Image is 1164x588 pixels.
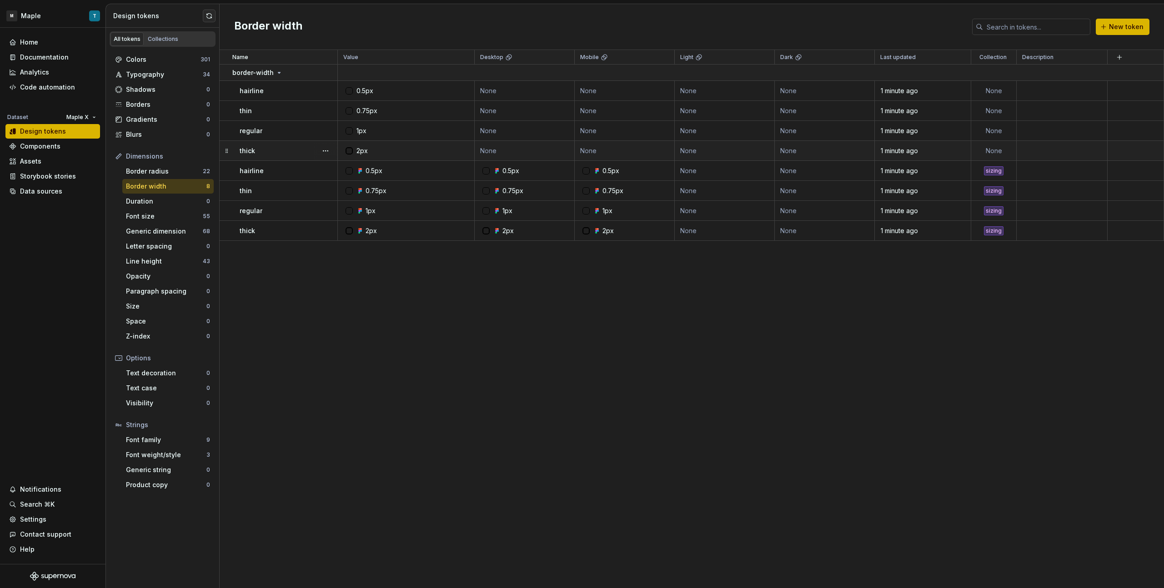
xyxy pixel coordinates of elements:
div: 55 [203,213,210,220]
div: 0.75px [356,106,377,115]
div: Generic dimension [126,227,203,236]
div: Dataset [7,114,28,121]
a: Storybook stories [5,169,100,184]
td: None [775,181,875,201]
a: Font weight/style3 [122,448,214,462]
div: 43 [203,258,210,265]
div: 0 [206,131,210,138]
button: Search ⌘K [5,497,100,512]
div: 2px [602,226,614,235]
div: Font weight/style [126,450,206,459]
a: Border radius22 [122,164,214,179]
td: None [475,81,575,101]
div: Design tokens [113,11,203,20]
td: None [575,81,675,101]
div: Settings [20,515,46,524]
a: Components [5,139,100,154]
div: Line height [126,257,203,266]
td: None [971,101,1017,121]
div: 0.5px [366,166,382,175]
td: None [775,101,875,121]
div: 1 minute ago [875,126,970,135]
p: thick [240,146,255,155]
button: Contact support [5,527,100,542]
td: None [775,81,875,101]
a: Shadows0 [111,82,214,97]
div: 9 [206,436,210,443]
div: 1 minute ago [875,86,970,95]
div: Product copy [126,480,206,489]
div: Size [126,302,206,311]
div: Font size [126,212,203,221]
p: thin [240,186,252,195]
div: sizing [984,166,1003,175]
svg: Supernova Logo [30,572,75,581]
td: None [775,141,875,161]
div: Contact support [20,530,71,539]
button: Notifications [5,482,100,497]
div: sizing [984,226,1003,235]
td: None [675,161,775,181]
div: 1 minute ago [875,206,970,215]
td: None [775,121,875,141]
div: 301 [201,56,210,63]
div: 0.5px [602,166,619,175]
td: None [775,201,875,221]
div: 0 [206,303,210,310]
a: Gradients0 [111,112,214,127]
input: Search in tokens... [983,19,1090,35]
div: 0 [206,399,210,407]
div: Font family [126,435,206,444]
td: None [675,141,775,161]
div: Visibility [126,399,206,408]
div: 8 [206,183,210,190]
div: 0 [206,116,210,123]
div: 0 [206,243,210,250]
div: 0 [206,86,210,93]
p: thick [240,226,255,235]
div: Text case [126,384,206,393]
div: 0 [206,384,210,392]
div: Code automation [20,83,75,92]
div: Documentation [20,53,69,62]
a: Duration0 [122,194,214,209]
div: Space [126,317,206,326]
div: Design tokens [20,127,66,136]
a: Blurs0 [111,127,214,142]
a: Documentation [5,50,100,65]
div: Gradients [126,115,206,124]
div: 1 minute ago [875,166,970,175]
button: MMapleT [2,6,104,25]
a: Font family9 [122,433,214,447]
a: Home [5,35,100,50]
p: border-width [232,68,274,77]
div: 1px [602,206,612,215]
td: None [675,121,775,141]
div: 0 [206,198,210,205]
a: Letter spacing0 [122,239,214,254]
div: M [6,10,17,21]
td: None [475,141,575,161]
a: Font size55 [122,209,214,224]
td: None [675,181,775,201]
button: New token [1096,19,1149,35]
a: Visibility0 [122,396,214,410]
p: Description [1022,54,1054,61]
a: Design tokens [5,124,100,139]
a: Paragraph spacing0 [122,284,214,299]
div: Border radius [126,167,203,176]
div: Data sources [20,187,62,196]
td: None [575,101,675,121]
div: Analytics [20,68,49,77]
p: Name [232,54,248,61]
td: None [575,141,675,161]
h2: Border width [234,19,303,35]
td: None [575,121,675,141]
a: Text decoration0 [122,366,214,380]
button: Help [5,542,100,557]
div: 0 [206,288,210,295]
div: sizing [984,186,1003,195]
div: 1px [356,126,366,135]
a: Z-index0 [122,329,214,344]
